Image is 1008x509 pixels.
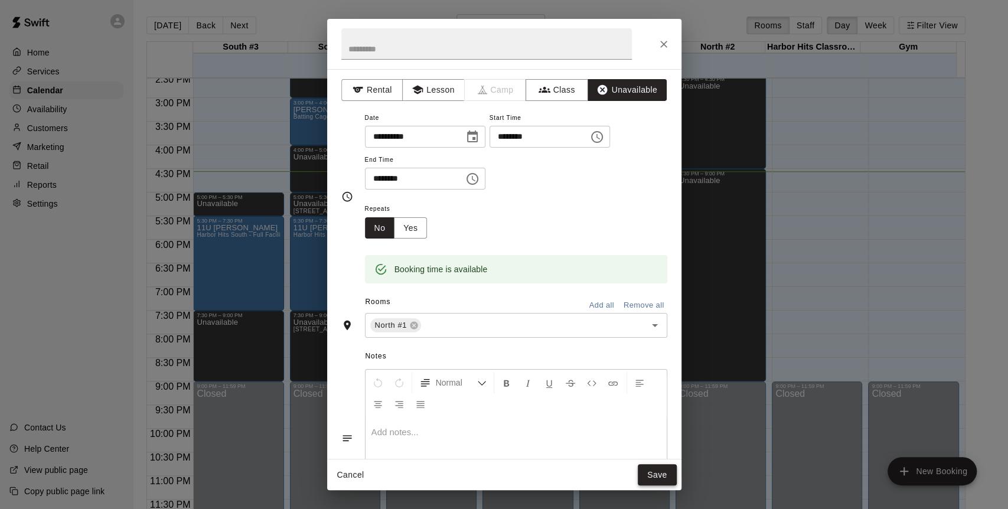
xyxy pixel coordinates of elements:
button: Formatting Options [415,372,491,393]
span: Start Time [490,110,610,126]
button: Center Align [368,393,388,415]
button: Remove all [621,296,667,315]
div: outlined button group [365,217,428,239]
button: Left Align [629,372,650,393]
button: Choose time, selected time is 6:45 PM [585,125,609,149]
button: Redo [389,372,409,393]
button: Open [647,317,663,334]
button: Undo [368,372,388,393]
button: Format Strikethrough [560,372,580,393]
button: No [365,217,395,239]
span: End Time [365,152,485,168]
div: Booking time is available [394,259,488,280]
button: Rental [341,79,403,101]
span: North #1 [370,319,412,331]
button: Class [526,79,588,101]
button: Choose date, selected date is Aug 19, 2025 [461,125,484,149]
span: Date [365,110,485,126]
button: Format Italics [518,372,538,393]
button: Right Align [389,393,409,415]
button: Insert Link [603,372,623,393]
svg: Notes [341,432,353,444]
button: Lesson [402,79,464,101]
svg: Rooms [341,319,353,331]
svg: Timing [341,191,353,203]
button: Yes [394,217,427,239]
button: Insert Code [582,372,602,393]
button: Add all [583,296,621,315]
button: Format Bold [497,372,517,393]
span: Notes [365,347,667,366]
button: Cancel [332,464,370,486]
button: Save [638,464,677,486]
button: Choose time, selected time is 8:15 PM [461,167,484,191]
button: Unavailable [588,79,667,101]
button: Format Underline [539,372,559,393]
span: Camps can only be created in the Services page [465,79,527,101]
button: Close [653,34,674,55]
span: Normal [436,377,477,389]
button: Justify Align [410,393,430,415]
span: Repeats [365,201,437,217]
div: North #1 [370,318,421,332]
span: Rooms [365,298,390,306]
